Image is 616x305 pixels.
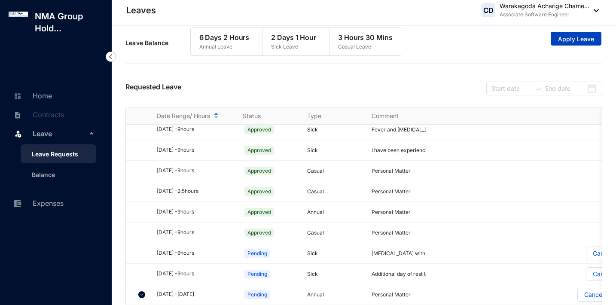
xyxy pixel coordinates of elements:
span: Personal Matter [372,291,411,298]
input: End date [545,84,585,93]
p: Cancel [593,268,612,281]
a: Balance [25,171,55,178]
th: Type [297,107,361,125]
span: to [535,85,542,92]
p: Leave Balance [125,39,190,47]
div: [DATE] - 9 hours [157,125,232,134]
div: [DATE] - 9 hours [157,249,232,257]
span: Approved [244,208,274,217]
span: [MEDICAL_DATA] with fever [372,250,439,256]
span: Personal Matter [372,229,411,236]
img: contract-unselected.99e2b2107c0a7dd48938.svg [14,111,21,119]
div: [DATE] - 9 hours [157,208,232,216]
p: Annual [307,290,361,299]
button: Apply Leave [551,32,601,46]
span: Date Range/ Hours [157,112,210,120]
p: Cancel All [584,288,612,301]
span: Approved [244,125,274,134]
p: Sick [307,125,361,134]
p: Sick [307,270,361,278]
div: [DATE] - [DATE] [157,290,232,299]
img: expense-unselected.2edcf0507c847f3e9e96.svg [14,200,21,207]
li: Home [7,86,101,105]
li: Contracts [7,105,101,124]
p: Sick [307,146,361,155]
img: nav-icon-left.19a07721e4dec06a274f6d07517f07b7.svg [106,52,116,62]
p: Casual Leave [338,43,393,51]
p: Casual [307,167,361,175]
img: chevron-down.5dccb45ca3e6429452e9960b4a33955c.svg [138,291,145,298]
img: leave.99b8a76c7fa76a53782d.svg [14,129,22,138]
th: Status [232,107,297,125]
span: Additional day of rest to recover [372,271,449,277]
div: [DATE] - 9 hours [157,146,232,154]
p: Sick [307,249,361,258]
p: 6 Days 2 Hours [199,32,250,43]
span: Pending [244,270,270,278]
a: Contracts [11,110,64,119]
p: 2 Days 1 Hour [271,32,316,43]
span: Pending [244,249,270,258]
div: [DATE] - 9 hours [157,229,232,237]
p: Casual [307,187,361,196]
span: Approved [244,167,274,175]
span: CD [483,7,494,14]
span: Apply Leave [558,35,594,43]
p: Associate Software Engineer [500,10,589,19]
div: [DATE] - 2.5 hours [157,187,232,195]
p: Annual [307,208,361,217]
span: Approved [244,146,274,155]
p: Warakagoda Acharige Chame... [500,2,589,10]
input: Start date [491,84,531,93]
a: Home [11,91,52,100]
li: Expenses [7,193,101,212]
span: Personal Matter [372,168,411,174]
span: Pending [244,290,270,299]
p: Requested Leave [125,82,181,95]
img: dropdown-black.8e83cc76930a90b1a4fdb6d089b7bf3a.svg [589,9,599,12]
img: home-unselected.a29eae3204392db15eaf.svg [14,92,21,100]
a: Leave Requests [25,150,78,158]
span: Fever and [MEDICAL_DATA] [372,126,439,133]
span: Leave [33,125,87,142]
p: 3 Hours 30 Mins [338,32,393,43]
span: Approved [244,229,274,237]
a: Expenses [11,199,64,207]
span: Personal Matter [372,209,411,215]
span: Approved [244,187,274,196]
span: swap-right [535,85,542,92]
img: log [9,12,28,17]
th: Comment [361,107,426,125]
p: Annual Leave [199,43,250,51]
div: [DATE] - 9 hours [157,270,232,278]
p: Leaves [126,4,156,16]
p: NMA Group Hold... [28,10,112,34]
span: Personal Matter [372,188,411,195]
p: Cancel [593,247,612,260]
p: Casual [307,229,361,237]
div: [DATE] - 9 hours [157,167,232,175]
p: Sick Leave [271,43,316,51]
